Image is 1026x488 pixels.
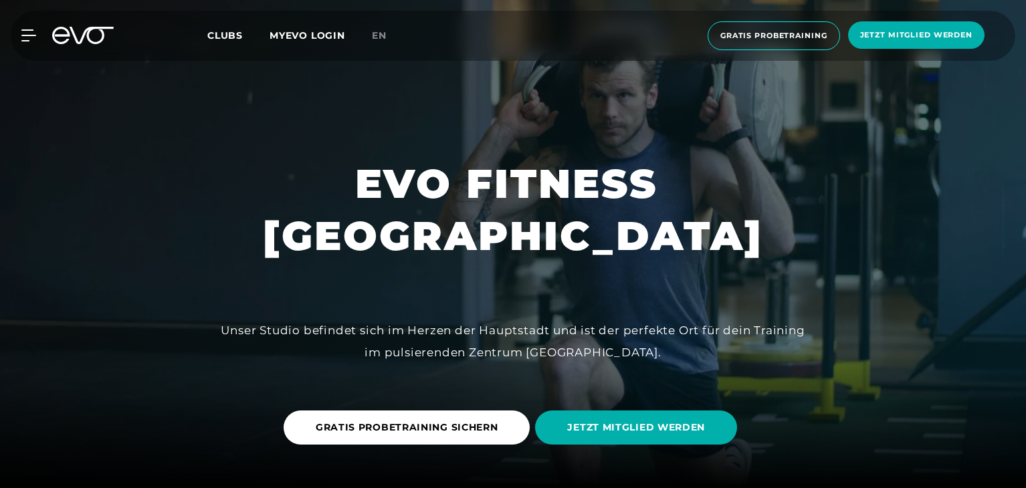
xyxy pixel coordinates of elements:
h1: EVO FITNESS [GEOGRAPHIC_DATA] [263,158,763,262]
a: Jetzt Mitglied werden [844,21,989,50]
span: en [372,29,387,41]
a: Gratis Probetraining [704,21,844,50]
a: Clubs [207,29,270,41]
span: Clubs [207,29,243,41]
span: Jetzt Mitglied werden [860,29,972,41]
span: JETZT MITGLIED WERDEN [567,420,705,435]
a: en [372,28,403,43]
span: GRATIS PROBETRAINING SICHERN [316,420,498,435]
a: GRATIS PROBETRAINING SICHERN [284,400,536,455]
a: JETZT MITGLIED WERDEN [535,400,742,455]
div: Unser Studio befindet sich im Herzen der Hauptstadt und ist der perfekte Ort für dein Training im... [212,320,814,363]
span: Gratis Probetraining [720,30,827,41]
a: MYEVO LOGIN [270,29,345,41]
